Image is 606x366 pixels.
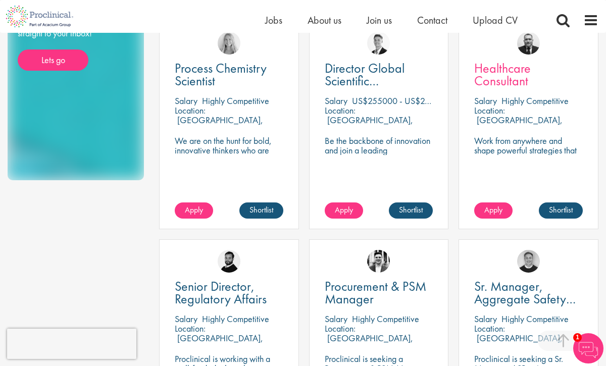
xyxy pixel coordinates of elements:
[474,313,497,325] span: Salary
[367,250,390,273] img: Edward Little
[325,136,433,203] p: Be the backbone of innovation and join a leading pharmaceutical company to help keep life-changin...
[325,95,347,107] span: Salary
[175,104,206,116] span: Location:
[325,104,356,116] span: Location:
[539,202,583,219] a: Shortlist
[175,95,197,107] span: Salary
[175,60,267,89] span: Process Chemistry Scientist
[573,333,582,342] span: 1
[202,313,269,325] p: Highly Competitive
[325,278,426,307] span: Procurement & PSM Manager
[501,95,569,107] p: Highly Competitive
[202,95,269,107] p: Highly Competitive
[218,250,240,273] img: Nick Walker
[175,114,263,135] p: [GEOGRAPHIC_DATA], [GEOGRAPHIC_DATA]
[325,332,413,353] p: [GEOGRAPHIC_DATA], [GEOGRAPHIC_DATA]
[325,114,413,135] p: [GEOGRAPHIC_DATA], [GEOGRAPHIC_DATA]
[325,313,347,325] span: Salary
[335,204,353,215] span: Apply
[473,14,518,27] a: Upload CV
[175,136,283,193] p: We are on the hunt for bold, innovative thinkers who are ready to help push the boundaries of sci...
[501,313,569,325] p: Highly Competitive
[484,204,502,215] span: Apply
[325,280,433,305] a: Procurement & PSM Manager
[175,313,197,325] span: Salary
[474,62,583,87] a: Healthcare Consultant
[474,278,576,320] span: Sr. Manager, Aggregate Safety Reporting
[175,280,283,305] a: Senior Director, Regulatory Affairs
[474,323,505,334] span: Location:
[367,14,392,27] a: Join us
[517,32,540,55] img: Jakub Hanas
[325,62,433,87] a: Director Global Scientific Communications
[308,14,341,27] a: About us
[474,60,531,89] span: Healthcare Consultant
[417,14,447,27] a: Contact
[325,202,363,219] a: Apply
[474,95,497,107] span: Salary
[474,136,583,184] p: Work from anywhere and shape powerful strategies that drive results! Enjoy the freedom of remote ...
[474,332,563,353] p: [GEOGRAPHIC_DATA], [GEOGRAPHIC_DATA]
[218,32,240,55] img: Shannon Briggs
[352,313,419,325] p: Highly Competitive
[175,323,206,334] span: Location:
[325,60,409,102] span: Director Global Scientific Communications
[367,32,390,55] img: George Watson
[325,323,356,334] span: Location:
[474,202,513,219] a: Apply
[474,280,583,305] a: Sr. Manager, Aggregate Safety Reporting
[185,204,203,215] span: Apply
[352,95,488,107] p: US$255000 - US$260000 per annum
[573,333,603,363] img: Chatbot
[474,104,505,116] span: Location:
[389,202,433,219] a: Shortlist
[474,114,563,135] p: [GEOGRAPHIC_DATA], [GEOGRAPHIC_DATA]
[18,49,88,71] a: Lets go
[265,14,282,27] a: Jobs
[239,202,283,219] a: Shortlist
[175,202,213,219] a: Apply
[175,332,263,353] p: [GEOGRAPHIC_DATA], [GEOGRAPHIC_DATA]
[7,329,136,359] iframe: reCAPTCHA
[175,278,267,307] span: Senior Director, Regulatory Affairs
[517,250,540,273] img: Bo Forsen
[175,62,283,87] a: Process Chemistry Scientist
